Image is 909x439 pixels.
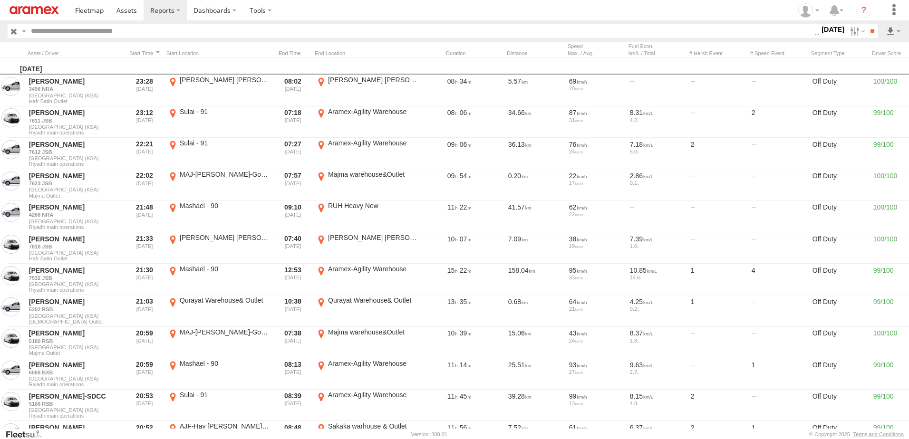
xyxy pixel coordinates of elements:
[126,296,163,325] div: Entered prior to selected date range
[630,361,684,369] div: 9.63
[315,391,419,420] label: Click to View Event Location
[126,391,163,420] div: Entered prior to selected date range
[1,266,20,285] a: View Asset in Asset Management
[180,76,270,84] div: [PERSON_NAME] [PERSON_NAME] Warehouse
[507,76,564,105] div: 5.57
[29,281,121,287] span: [GEOGRAPHIC_DATA] (KSA)
[630,117,684,123] div: 4.2
[275,391,311,420] div: Exited after selected date range
[180,328,270,336] div: MAJ-[PERSON_NAME]-Google
[569,266,623,275] div: 95
[460,141,472,148] span: 06
[630,423,684,432] div: 6.37
[29,77,121,86] a: [PERSON_NAME]
[29,140,121,149] a: [PERSON_NAME]
[29,407,121,413] span: [GEOGRAPHIC_DATA] (KSA)
[275,233,311,263] div: Exited after selected date range
[315,139,419,168] label: Click to View Event Location
[689,391,746,420] div: 2
[460,298,472,305] span: 35
[5,429,49,439] a: Visit our Website
[630,243,684,249] div: 1.0
[795,3,822,18] div: Fatimah Alqatari
[885,24,901,38] label: Export results as...
[126,233,163,263] div: Entered prior to selected date range
[630,306,684,312] div: 0.2
[630,140,684,149] div: 7.18
[29,250,121,256] span: [GEOGRAPHIC_DATA] (KSA)
[29,423,121,432] a: [PERSON_NAME]
[315,296,419,325] label: Click to View Event Location
[315,76,419,105] label: Click to View Event Location
[328,265,418,273] div: Aramex-Agility Warehouse
[275,50,311,57] div: Click to Sort
[1,77,20,96] a: View Asset in Asset Management
[447,267,458,274] span: 15
[328,328,418,336] div: Majma warehouse&Outlet
[126,139,163,168] div: Entered prior to selected date range
[29,187,121,192] span: [GEOGRAPHIC_DATA] (KSA)
[328,391,418,399] div: Aramex-Agility Warehouse
[126,201,163,231] div: Entered prior to selected date range
[29,130,121,135] span: Filter Results to this Group
[275,296,311,325] div: Exited after selected date range
[569,401,623,406] div: 13
[507,170,564,200] div: 0.20
[166,107,271,137] label: Click to View Event Location
[569,203,623,211] div: 62
[29,193,121,199] span: Filter Results to this Group
[29,108,121,117] a: [PERSON_NAME]
[29,124,121,130] span: [GEOGRAPHIC_DATA] (KSA)
[29,297,121,306] a: [PERSON_NAME]
[29,203,121,211] a: [PERSON_NAME]
[180,391,270,399] div: Sulai - 91
[29,117,121,124] a: 7611 JSB
[29,306,121,313] a: 5202 RSB
[166,391,271,420] label: Click to View Event Location
[460,77,472,85] span: 34
[811,170,868,200] div: Off Duty
[10,6,59,14] img: aramex-logo.svg
[275,107,311,137] div: Exited after selected date range
[166,359,271,389] label: Click to View Event Location
[328,359,418,368] div: Aramex-Agility Warehouse
[180,265,270,273] div: Mashael - 90
[630,329,684,337] div: 8.37
[29,172,121,180] a: [PERSON_NAME]
[29,413,121,419] span: Filter Results to this Group
[811,391,868,420] div: Off Duty
[1,235,20,254] a: View Asset in Asset Management
[447,235,458,243] span: 10
[447,172,458,180] span: 09
[1,329,20,348] a: View Asset in Asset Management
[29,211,121,218] a: 4266 NRA
[29,376,121,382] span: [GEOGRAPHIC_DATA] (KSA)
[29,161,121,167] span: Filter Results to this Group
[750,265,807,294] div: 4
[328,233,418,242] div: [PERSON_NAME] [PERSON_NAME] Warehouse
[750,107,807,137] div: 2
[507,359,564,389] div: 25.51
[315,265,419,294] label: Click to View Event Location
[630,401,684,406] div: 4.8
[507,139,564,168] div: 36.13
[507,328,564,357] div: 15.06
[180,201,270,210] div: Mashael - 90
[447,109,458,116] span: 08
[447,392,458,400] span: 11
[630,235,684,243] div: 7.39
[166,170,271,200] label: Click to View Event Location
[126,170,163,200] div: Entered prior to selected date range
[460,329,472,337] span: 39
[29,401,121,407] a: 5166 RSB
[460,361,472,369] span: 14
[569,180,623,186] div: 17
[630,297,684,306] div: 4.25
[507,296,564,325] div: 0.68
[1,203,20,222] a: View Asset in Asset Management
[29,392,121,401] a: [PERSON_NAME]-SDCC
[1,108,20,127] a: View Asset in Asset Management
[126,50,163,57] div: Click to Sort
[630,338,684,344] div: 1.8
[275,201,311,231] div: Exited after selected date range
